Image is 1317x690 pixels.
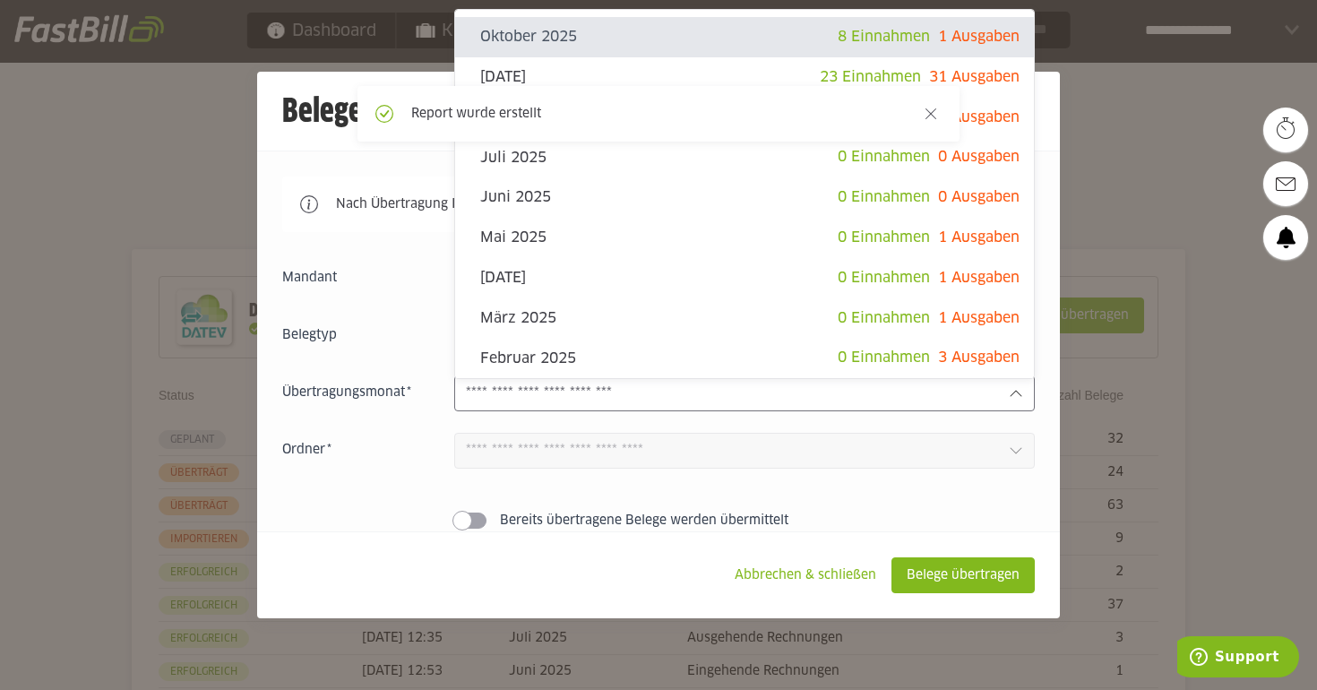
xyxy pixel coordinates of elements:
sl-switch: Bereits übertragene Belege werden übermittelt [282,512,1035,530]
sl-option: März 2025 [455,298,1034,339]
span: 1 Ausgaben [938,271,1020,285]
span: 1 Ausgaben [938,230,1020,245]
span: 0 Ausgaben [938,150,1020,164]
span: 1 Ausgaben [938,30,1020,44]
span: 3 Ausgaben [938,350,1020,365]
sl-option: Oktober 2025 [455,17,1034,57]
span: 0 Einnahmen [838,150,930,164]
sl-option: [DATE] [455,57,1034,98]
span: 8 Einnahmen [838,30,930,44]
span: 23 Einnahmen [820,70,921,84]
sl-option: Juli 2025 [455,137,1034,177]
sl-option: Mai 2025 [455,218,1034,258]
sl-button: Abbrechen & schließen [719,557,891,593]
span: 0 Einnahmen [838,230,930,245]
sl-option: Juni 2025 [455,177,1034,218]
sl-option: Februar 2025 [455,338,1034,378]
sl-button: Belege übertragen [891,557,1035,593]
span: 0 Einnahmen [838,271,930,285]
span: 1 Ausgaben [938,311,1020,325]
iframe: Öffnet ein Widget, in dem Sie weitere Informationen finden [1177,636,1299,681]
span: 31 Ausgaben [929,70,1020,84]
span: 0 Einnahmen [838,350,930,365]
span: 0 Einnahmen [838,311,930,325]
span: 0 Einnahmen [838,190,930,204]
span: 0 Ausgaben [938,190,1020,204]
sl-option: [DATE] [455,258,1034,298]
sl-option: Januar 2025 [455,378,1034,418]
